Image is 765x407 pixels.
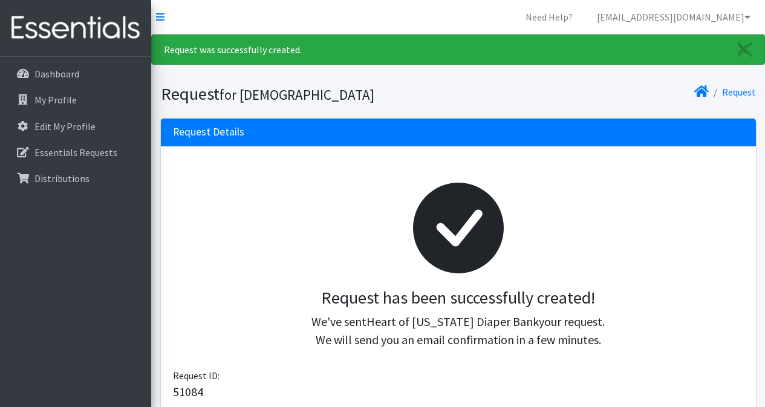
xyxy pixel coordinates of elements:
[183,313,734,349] p: We've sent your request. We will send you an email confirmation in a few minutes.
[726,35,764,64] a: Close
[722,86,756,98] a: Request
[151,34,765,65] div: Request was successfully created.
[587,5,760,29] a: [EMAIL_ADDRESS][DOMAIN_NAME]
[5,8,146,48] img: HumanEssentials
[5,62,146,86] a: Dashboard
[34,120,96,132] p: Edit My Profile
[5,114,146,138] a: Edit My Profile
[173,370,220,382] span: Request ID:
[161,83,454,105] h1: Request
[5,88,146,112] a: My Profile
[5,140,146,164] a: Essentials Requests
[183,288,734,308] h3: Request has been successfully created!
[173,383,744,401] p: 51084
[516,5,582,29] a: Need Help?
[5,166,146,190] a: Distributions
[34,146,117,158] p: Essentials Requests
[34,68,79,80] p: Dashboard
[34,94,77,106] p: My Profile
[220,86,374,103] small: for [DEMOGRAPHIC_DATA]
[366,314,539,329] span: Heart of [US_STATE] Diaper Bank
[34,172,90,184] p: Distributions
[173,126,244,138] h3: Request Details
